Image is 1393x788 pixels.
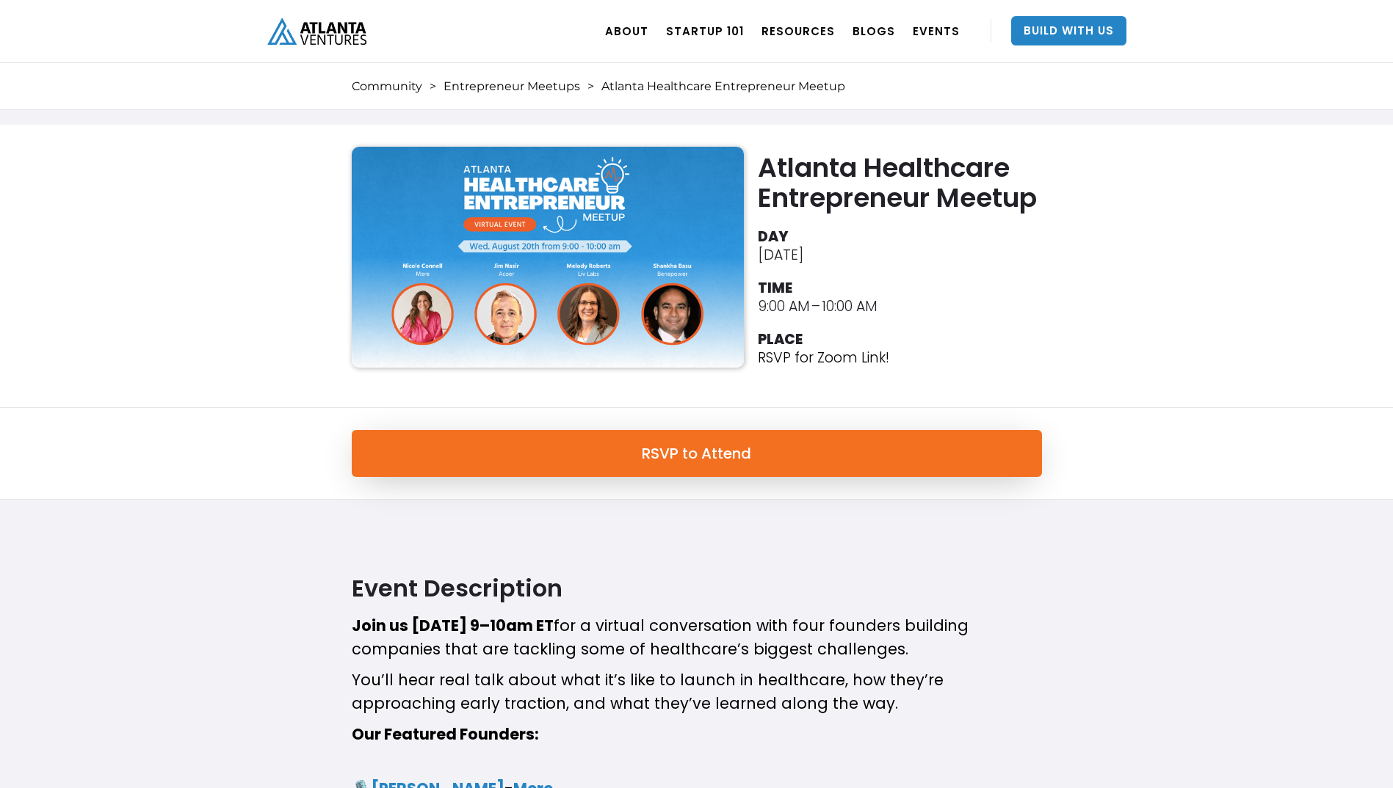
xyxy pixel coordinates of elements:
[822,297,878,315] div: 10:00 AM
[587,79,594,94] div: >
[853,10,895,51] a: BLOGS
[352,614,1042,661] p: for a virtual conversation with four founders building companies that are tackling some of health...
[352,723,539,745] strong: Our Featured Founders:
[601,79,845,94] div: Atlanta Healthcare Entrepreneur Meetup
[913,10,960,51] a: EVENTS
[758,246,803,264] div: [DATE]
[352,668,1042,715] p: You’ll hear real talk about what it’s like to launch in healthcare, how they’re approaching early...
[758,297,810,315] div: 9:00 AM
[758,279,792,297] div: TIME
[758,330,803,349] div: PLACE
[758,153,1049,213] h2: Atlanta Healthcare Entrepreneur Meetup
[444,79,580,94] a: Entrepreneur Meetups
[811,297,820,315] div: –
[352,79,422,94] a: Community
[761,10,835,51] a: RESOURCES
[352,430,1042,477] a: RSVP to Attend
[1011,16,1126,45] a: Build With Us
[758,227,789,246] div: DAY
[666,10,744,51] a: Startup 101
[758,349,889,367] p: RSVP for Zoom Link!
[430,79,436,94] div: >
[352,615,554,636] strong: Join us [DATE] 9–10am ET
[352,573,1042,603] h2: Event Description
[605,10,648,51] a: ABOUT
